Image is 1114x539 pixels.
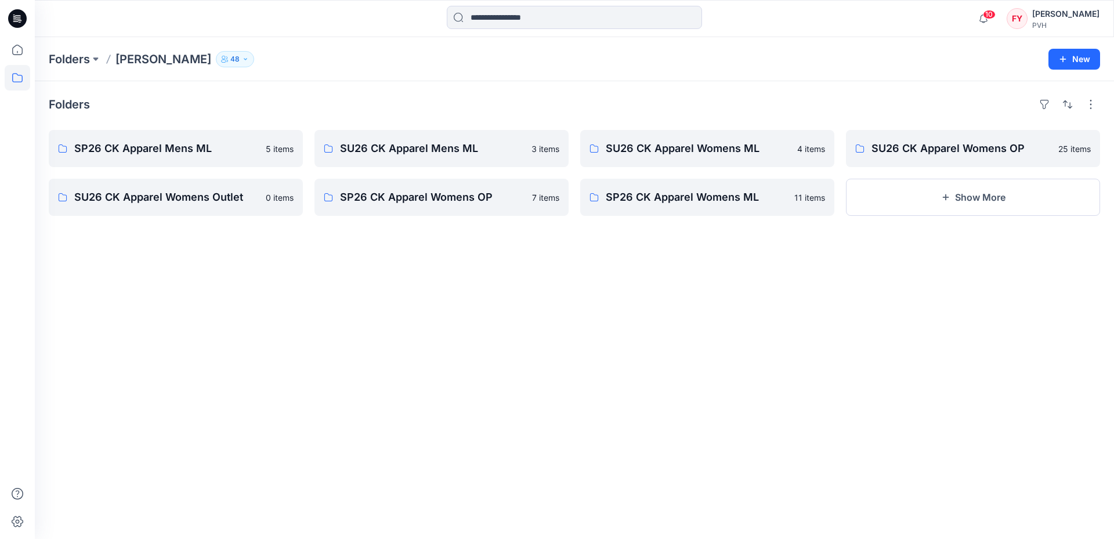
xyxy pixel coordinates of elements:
[983,10,996,19] span: 10
[314,179,569,216] a: SP26 CK Apparel Womens OP7 items
[797,143,825,155] p: 4 items
[49,97,90,111] h4: Folders
[49,51,90,67] a: Folders
[266,143,294,155] p: 5 items
[340,189,525,205] p: SP26 CK Apparel Womens OP
[606,189,787,205] p: SP26 CK Apparel Womens ML
[580,179,834,216] a: SP26 CK Apparel Womens ML11 items
[230,53,240,66] p: 48
[1032,21,1099,30] div: PVH
[846,130,1100,167] a: SU26 CK Apparel Womens OP25 items
[314,130,569,167] a: SU26 CK Apparel Mens ML3 items
[794,191,825,204] p: 11 items
[1048,49,1100,70] button: New
[340,140,525,157] p: SU26 CK Apparel Mens ML
[115,51,211,67] p: [PERSON_NAME]
[606,140,790,157] p: SU26 CK Apparel Womens ML
[1032,7,1099,21] div: [PERSON_NAME]
[1058,143,1091,155] p: 25 items
[49,179,303,216] a: SU26 CK Apparel Womens Outlet0 items
[74,140,259,157] p: SP26 CK Apparel Mens ML
[531,143,559,155] p: 3 items
[580,130,834,167] a: SU26 CK Apparel Womens ML4 items
[871,140,1051,157] p: SU26 CK Apparel Womens OP
[49,130,303,167] a: SP26 CK Apparel Mens ML5 items
[216,51,254,67] button: 48
[846,179,1100,216] button: Show More
[74,189,259,205] p: SU26 CK Apparel Womens Outlet
[266,191,294,204] p: 0 items
[1007,8,1028,29] div: FY
[532,191,559,204] p: 7 items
